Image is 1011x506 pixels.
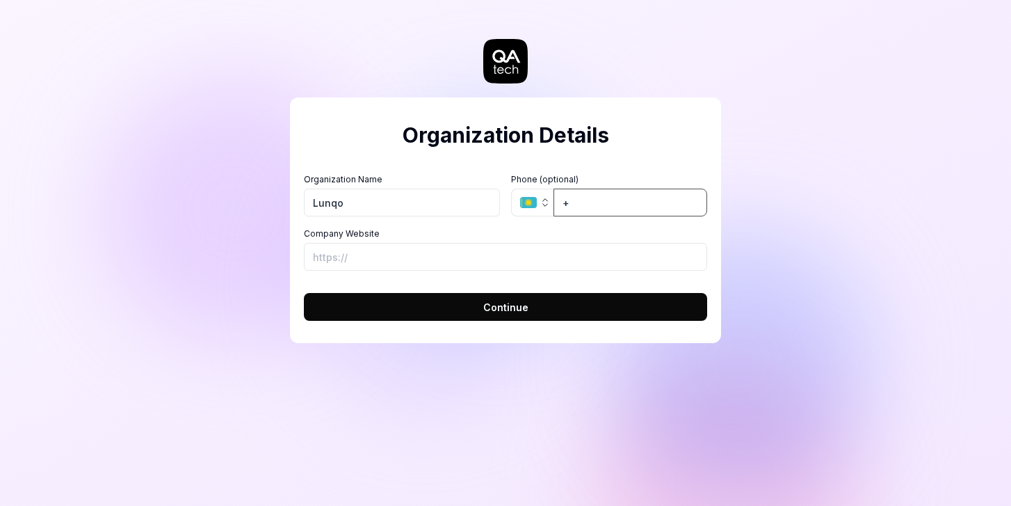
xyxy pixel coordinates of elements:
[304,228,707,240] label: Company Website
[304,173,500,186] label: Organization Name
[304,293,707,321] button: Continue
[483,300,528,315] span: Continue
[304,120,707,151] h2: Organization Details
[304,243,707,271] input: https://
[511,173,707,186] label: Phone (optional)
